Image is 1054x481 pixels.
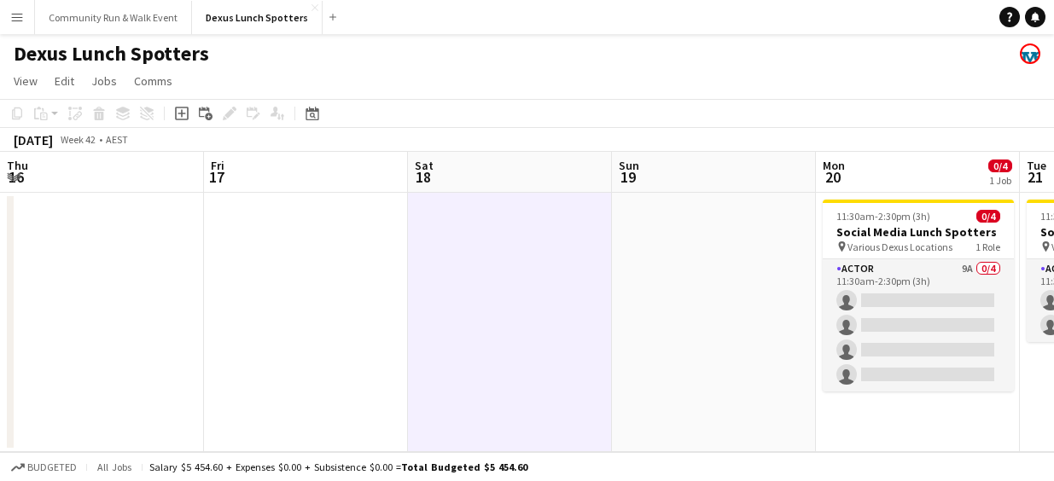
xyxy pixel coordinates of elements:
a: Edit [48,70,81,92]
span: 16 [4,167,28,187]
a: Comms [127,70,179,92]
span: Sun [619,158,639,173]
app-card-role: Actor9A0/411:30am-2:30pm (3h) [823,259,1014,391]
span: Edit [55,73,74,89]
span: Week 42 [56,133,99,146]
span: Tue [1027,158,1046,173]
span: 0/4 [976,210,1000,223]
app-job-card: 11:30am-2:30pm (3h)0/4Social Media Lunch Spotters Various Dexus Locations1 RoleActor9A0/411:30am-... [823,200,1014,391]
app-user-avatar: Kristin Kenneally [1020,43,1040,64]
div: [DATE] [14,131,53,148]
span: Jobs [91,73,117,89]
div: Salary $5 454.60 + Expenses $0.00 + Subsistence $0.00 = [149,461,527,473]
span: Fri [211,158,224,173]
button: Dexus Lunch Spotters [192,1,323,34]
span: Mon [823,158,845,173]
h1: Dexus Lunch Spotters [14,41,209,67]
h3: Social Media Lunch Spotters [823,224,1014,240]
span: Sat [415,158,434,173]
a: Jobs [84,70,124,92]
span: View [14,73,38,89]
span: 11:30am-2:30pm (3h) [836,210,930,223]
button: Community Run & Walk Event [35,1,192,34]
span: All jobs [94,461,135,473]
div: 1 Job [989,174,1011,187]
div: AEST [106,133,128,146]
span: 19 [616,167,639,187]
span: Comms [134,73,172,89]
a: View [7,70,44,92]
span: 21 [1024,167,1046,187]
span: Various Dexus Locations [847,240,952,253]
span: Thu [7,158,28,173]
span: 0/4 [988,159,1012,172]
span: 18 [412,167,434,187]
span: Total Budgeted $5 454.60 [401,461,527,473]
span: 17 [208,167,224,187]
span: Budgeted [27,461,77,473]
span: 20 [820,167,845,187]
span: 1 Role [975,240,1000,253]
button: Budgeted [9,458,79,477]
